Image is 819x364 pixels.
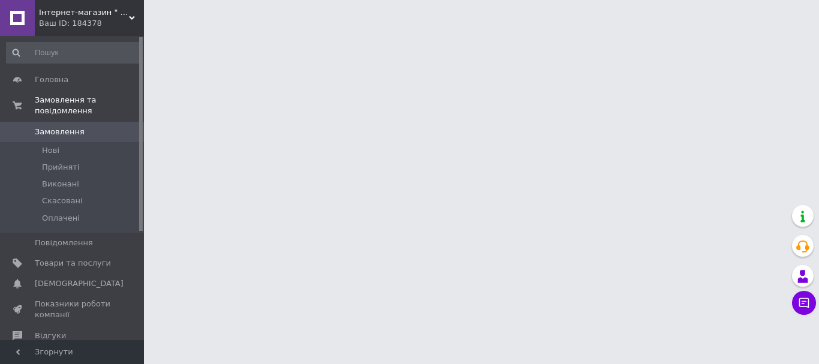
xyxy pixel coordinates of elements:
input: Пошук [6,42,141,64]
span: Повідомлення [35,237,93,248]
span: Відгуки [35,330,66,341]
span: Оплачені [42,213,80,224]
span: Показники роботи компанії [35,299,111,320]
span: Інтернет-магазин " 7pokupok " офіційний ділер тм. " EZIDRI " [39,7,129,18]
span: [DEMOGRAPHIC_DATA] [35,278,124,289]
span: Замовлення [35,127,85,137]
span: Виконані [42,179,79,189]
div: Ваш ID: 184378 [39,18,144,29]
span: Скасовані [42,195,83,206]
span: Нові [42,145,59,156]
span: Замовлення та повідомлення [35,95,144,116]
span: Товари та послуги [35,258,111,269]
span: Прийняті [42,162,79,173]
span: Головна [35,74,68,85]
button: Чат з покупцем [792,291,816,315]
